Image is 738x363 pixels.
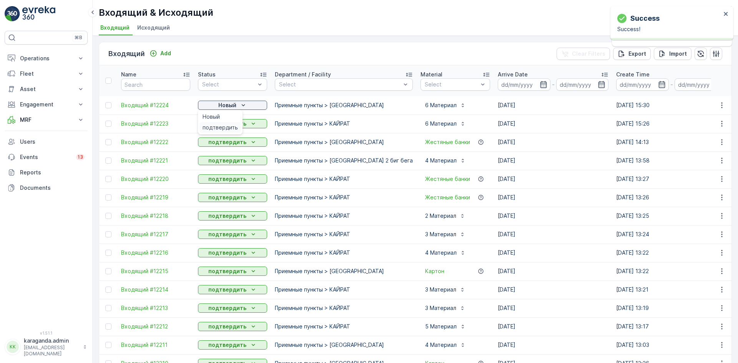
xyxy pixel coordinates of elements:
[121,304,190,312] span: Входящий #12213
[494,244,612,262] td: [DATE]
[208,157,246,164] p: подтвердить
[5,97,88,112] button: Engagement
[20,85,72,93] p: Asset
[552,80,555,89] p: -
[421,118,470,130] button: 6 Материал
[198,211,267,220] button: подтвердить
[425,175,470,183] a: Жестяные банки
[494,188,612,207] td: [DATE]
[421,283,470,296] button: 3 Материал
[498,71,528,78] p: Arrive Date
[218,101,236,109] p: Новый
[198,71,216,78] p: Status
[198,248,267,257] button: подтвердить
[203,124,238,131] span: подтвердить
[425,101,457,109] p: 6 Материал
[105,213,111,219] div: Toggle Row Selected
[121,120,190,128] a: Входящий #12223
[654,48,691,60] button: Import
[612,170,731,188] td: [DATE] 13:27
[421,339,470,351] button: 4 Материал
[100,24,130,31] span: Входящий
[78,154,83,160] p: 13
[121,71,136,78] p: Name
[723,11,729,18] button: close
[275,323,413,330] p: Приемные пункты > КАЙРАТ
[99,7,213,19] p: Входящий & Исходящий
[275,212,413,220] p: Приемные пункты > КАЙРАТ
[121,230,190,238] a: Входящий #12217
[208,267,246,275] p: подтвердить
[7,341,19,353] div: KK
[612,188,731,207] td: [DATE] 13:26
[275,304,413,312] p: Приемные пункты > КАЙРАТ
[275,230,413,238] p: Приемные пункты > КАЙРАТ
[612,96,731,114] td: [DATE] 15:30
[208,230,246,238] p: подтвердить
[5,337,88,357] button: KKkaraganda.admin[EMAIL_ADDRESS][DOMAIN_NAME]
[121,286,190,293] a: Входящий #12214
[612,299,731,317] td: [DATE] 13:19
[275,194,413,201] p: Приемные пункты > КАЙРАТ
[121,101,190,109] a: Входящий #12224
[121,341,190,349] a: Входящий #12211
[572,50,605,58] p: Clear Filters
[121,175,190,183] a: Входящий #12220
[208,249,246,257] p: подтвердить
[421,210,470,222] button: 2 Материал
[425,157,457,164] p: 4 Материал
[5,112,88,128] button: MRF
[494,114,612,133] td: [DATE]
[22,6,55,22] img: logo_light-DOdMpM7g.png
[494,151,612,170] td: [DATE]
[105,157,111,164] div: Toggle Row Selected
[5,180,88,196] a: Documents
[275,120,413,128] p: Приемные пункты > КАЙРАТ
[5,51,88,66] button: Operations
[121,194,190,201] span: Входящий #12219
[494,262,612,280] td: [DATE]
[670,80,673,89] p: -
[421,71,442,78] p: Material
[612,133,731,151] td: [DATE] 14:13
[203,113,220,121] span: Новый
[208,304,246,312] p: подтвердить
[275,286,413,293] p: Приемные пункты > КАЙРАТ
[20,138,85,146] p: Users
[24,337,79,345] p: karaganda.admin
[275,157,413,164] p: Приемные пункты > [GEOGRAPHIC_DATA] 2 биг бега
[275,71,331,78] p: Department / Facility
[275,175,413,183] p: Приемные пункты > КАЙРАТ
[425,267,444,275] span: Картон
[105,139,111,145] div: Toggle Row Selected
[669,50,687,58] p: Import
[275,267,413,275] p: Приемные пункты > [GEOGRAPHIC_DATA]
[5,165,88,180] a: Reports
[425,120,457,128] p: 6 Материал
[198,285,267,294] button: подтвердить
[425,286,456,293] p: 3 Материал
[121,323,190,330] a: Входящий #12212
[198,193,267,202] button: подтвердить
[617,25,721,33] p: Success!
[275,249,413,257] p: Приемные пункты > КАЙРАТ
[121,249,190,257] span: Входящий #12216
[121,138,190,146] a: Входящий #12222
[421,154,470,167] button: 4 Материал
[208,323,246,330] p: подтвердить
[198,101,267,110] button: Новый
[198,340,267,350] button: подтвердить
[208,286,246,293] p: подтвердить
[425,138,470,146] span: Жестяные банки
[275,341,413,349] p: Приемные пункты > [GEOGRAPHIC_DATA]
[24,345,79,357] p: [EMAIL_ADDRESS][DOMAIN_NAME]
[494,207,612,225] td: [DATE]
[105,194,111,201] div: Toggle Row Selected
[612,262,731,280] td: [DATE] 13:22
[425,304,456,312] p: 3 Материал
